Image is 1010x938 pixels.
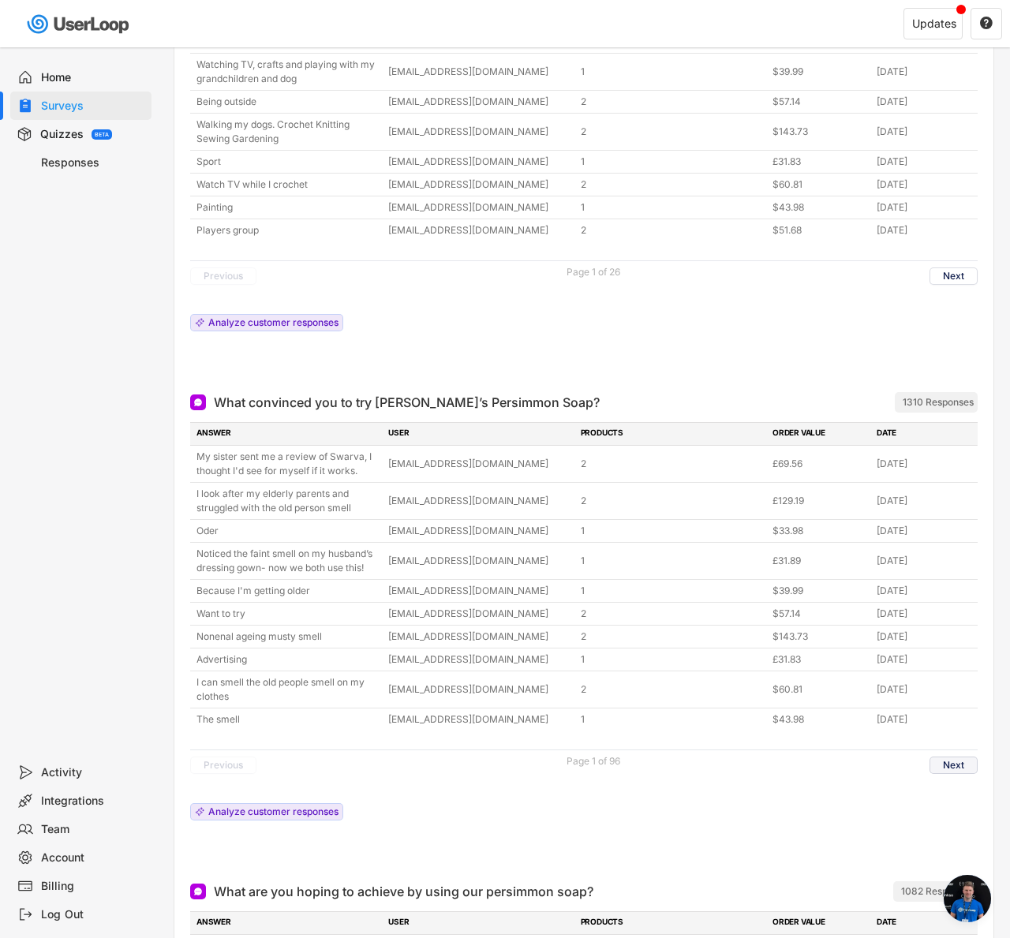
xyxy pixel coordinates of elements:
div: 2 [581,607,763,621]
button: Next [930,267,978,285]
div: 1 [581,554,763,568]
div: $60.81 [772,178,867,192]
div: Open chat [944,875,991,922]
div: [DATE] [877,554,971,568]
div: Sport [196,155,379,169]
div: My sister sent me a review of Swarva, I thought I'd see for myself if it works. [196,450,379,478]
div: [EMAIL_ADDRESS][DOMAIN_NAME] [388,125,570,139]
div: I look after my elderly parents and struggled with the old person smell [196,487,379,515]
div: I can smell the old people smell on my clothes [196,675,379,704]
div: 2 [581,494,763,508]
div: 2 [581,457,763,471]
div: 1 [581,524,763,538]
div: [DATE] [877,125,971,139]
div: [DATE] [877,524,971,538]
div: Nonenal ageing musty smell [196,630,379,644]
div: Advertising [196,652,379,667]
button:  [979,17,993,31]
img: Open Ended [193,398,203,407]
div: $60.81 [772,682,867,697]
div: ANSWER [196,427,379,441]
div: 1310 Responses [903,396,974,409]
div: 2 [581,95,763,109]
div: 1082 Responses [901,885,974,898]
div: 1 [581,652,763,667]
div: DATE [877,916,971,930]
div: $57.14 [772,95,867,109]
div: Watching TV, crafts and playing with my grandchildren and dog [196,58,379,86]
div: The smell [196,712,379,727]
div: Want to try [196,607,379,621]
div: 1 [581,65,763,79]
div: [DATE] [877,584,971,598]
div: £69.56 [772,457,867,471]
div: [EMAIL_ADDRESS][DOMAIN_NAME] [388,554,570,568]
div: [EMAIL_ADDRESS][DOMAIN_NAME] [388,178,570,192]
text:  [980,16,993,30]
div: [EMAIL_ADDRESS][DOMAIN_NAME] [388,457,570,471]
div: Page 1 of 26 [567,267,620,277]
div: Analyze customer responses [208,318,339,327]
div: $43.98 [772,712,867,727]
div: [EMAIL_ADDRESS][DOMAIN_NAME] [388,65,570,79]
div: ORDER VALUE [772,916,867,930]
div: £31.89 [772,554,867,568]
div: [EMAIL_ADDRESS][DOMAIN_NAME] [388,95,570,109]
div: [EMAIL_ADDRESS][DOMAIN_NAME] [388,524,570,538]
div: 2 [581,223,763,237]
div: 2 [581,178,763,192]
div: Responses [41,155,145,170]
div: Integrations [41,794,145,809]
div: [DATE] [877,65,971,79]
div: $143.73 [772,125,867,139]
div: Surveys [41,99,145,114]
div: [EMAIL_ADDRESS][DOMAIN_NAME] [388,494,570,508]
div: [DATE] [877,494,971,508]
img: Open Ended [193,887,203,896]
div: $39.99 [772,584,867,598]
div: What are you hoping to achieve by using our persimmon soap? [214,882,593,901]
div: Account [41,850,145,865]
div: Being outside [196,95,379,109]
button: Previous [190,267,256,285]
div: Page 1 of 96 [567,757,620,766]
div: $51.68 [772,223,867,237]
div: $39.99 [772,65,867,79]
div: [EMAIL_ADDRESS][DOMAIN_NAME] [388,712,570,727]
div: [DATE] [877,457,971,471]
div: ORDER VALUE [772,427,867,441]
div: Analyze customer responses [208,807,339,817]
div: ANSWER [196,916,379,930]
div: PRODUCTS [581,916,763,930]
div: [DATE] [877,630,971,644]
div: [DATE] [877,200,971,215]
div: [EMAIL_ADDRESS][DOMAIN_NAME] [388,223,570,237]
div: [DATE] [877,682,971,697]
div: 1 [581,584,763,598]
div: Watch TV while I crochet [196,178,379,192]
button: Previous [190,757,256,774]
div: USER [388,916,570,930]
div: Painting [196,200,379,215]
div: $43.98 [772,200,867,215]
div: Updates [912,18,956,29]
div: Log Out [41,907,145,922]
div: £31.83 [772,155,867,169]
div: Team [41,822,145,837]
div: $143.73 [772,630,867,644]
div: DATE [877,427,971,441]
div: Activity [41,765,145,780]
div: Players group [196,223,379,237]
div: [EMAIL_ADDRESS][DOMAIN_NAME] [388,682,570,697]
div: [DATE] [877,223,971,237]
div: Noticed the faint smell on my husband’s dressing gown- now we both use this! [196,547,379,575]
div: 2 [581,125,763,139]
div: 2 [581,630,763,644]
div: 1 [581,155,763,169]
div: [DATE] [877,95,971,109]
div: $33.98 [772,524,867,538]
div: 2 [581,682,763,697]
div: PRODUCTS [581,427,763,441]
div: [DATE] [877,652,971,667]
button: Next [930,757,978,774]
